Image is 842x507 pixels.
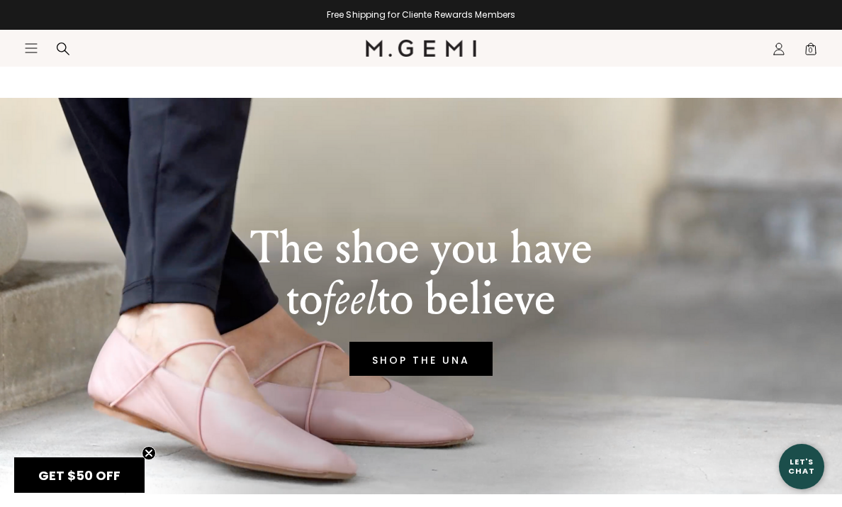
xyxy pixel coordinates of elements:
[250,223,593,274] p: The shoe you have
[14,457,145,493] div: GET $50 OFFClose teaser
[38,467,120,484] span: GET $50 OFF
[250,274,593,325] p: to to believe
[142,446,156,460] button: Close teaser
[349,342,493,376] a: SHOP THE UNA
[804,45,818,59] span: 0
[24,41,38,55] button: Open site menu
[322,272,377,326] em: feel
[779,457,824,475] div: Let's Chat
[366,40,477,57] img: M.Gemi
